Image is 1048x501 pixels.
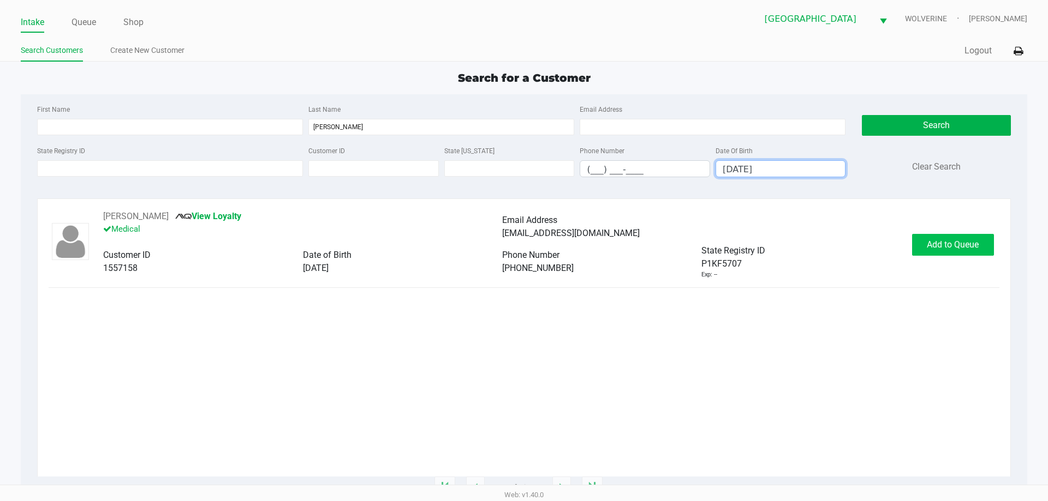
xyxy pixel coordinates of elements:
a: Create New Customer [110,44,184,57]
button: Add to Queue [912,234,994,256]
a: Shop [123,15,144,30]
span: Email Address [502,215,557,225]
button: See customer info [103,210,169,223]
button: Clear Search [912,160,961,173]
label: Date Of Birth [716,146,753,156]
div: Exp: -- [701,270,717,280]
span: Add to Queue [927,239,979,250]
label: Phone Number [580,146,624,156]
span: Phone Number [502,250,559,260]
span: [PERSON_NAME] [969,13,1027,25]
a: Queue [72,15,96,30]
input: Format: MM/DD/YYYY [716,161,845,178]
a: Intake [21,15,44,30]
span: WOLVERINE [905,13,969,25]
app-submit-button: Move to last page [582,476,603,498]
kendo-maskedtextbox: Format: MM/DD/YYYY [716,160,846,177]
span: Search for a Customer [458,71,591,84]
label: State Registry ID [37,146,85,156]
span: Date of Birth [303,250,352,260]
span: [DATE] [303,263,329,273]
span: P1KF5707 [701,257,742,270]
span: Customer ID [103,250,151,260]
span: State Registry ID [701,245,765,256]
label: State [US_STATE] [444,146,495,156]
label: Customer ID [308,146,345,156]
button: Select [873,6,894,32]
a: View Loyalty [175,211,241,221]
span: [EMAIL_ADDRESS][DOMAIN_NAME] [502,228,640,238]
kendo-maskedtextbox: Format: (999) 999-9999 [580,160,710,177]
span: 1 - 1 of 1 items [496,482,541,493]
label: Last Name [308,105,341,114]
app-submit-button: Next [552,476,571,498]
label: First Name [37,105,70,114]
input: Format: (999) 999-9999 [580,161,710,178]
span: Web: v1.40.0 [504,491,544,499]
button: Logout [964,44,992,57]
app-submit-button: Previous [466,476,485,498]
label: Email Address [580,105,622,114]
a: Search Customers [21,44,83,57]
span: 1557158 [103,263,138,273]
p: Medical [103,223,502,236]
button: Search [862,115,1010,136]
span: [GEOGRAPHIC_DATA] [765,13,866,26]
span: [PHONE_NUMBER] [502,263,574,273]
app-submit-button: Move to first page [434,476,455,498]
